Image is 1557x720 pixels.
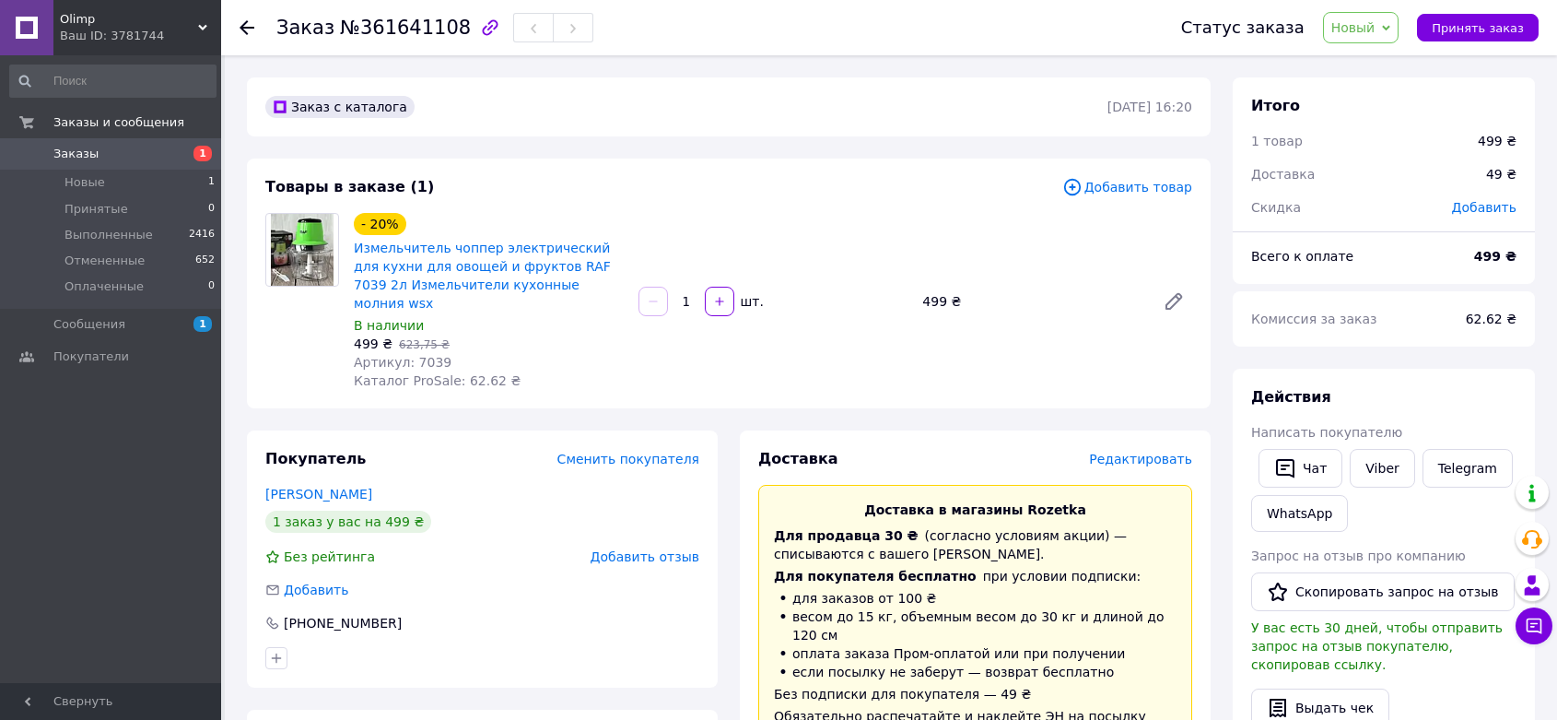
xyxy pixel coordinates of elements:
[1251,200,1301,215] span: Скидка
[64,201,128,218] span: Принятые
[399,338,450,351] span: 623,75 ₴
[1474,249,1516,264] b: 499 ₴
[774,644,1177,663] li: оплата заказа Пром-оплатой или при получении
[1107,100,1192,114] time: [DATE] 16:20
[354,318,424,333] span: В наличии
[354,355,451,370] span: Артикул: 7039
[9,65,217,98] input: Поиск
[1251,620,1503,672] span: У вас есть 30 дней, чтобы отправить запрос на отзыв покупателю, скопировав ссылку.
[271,214,334,286] img: Измельчитель чоппер электрический для кухни для овощей и фруктов RAF 7039 2л Измельчители кухонны...
[60,11,198,28] span: Olimp
[1155,283,1192,320] a: Редактировать
[1251,549,1466,563] span: Запрос на отзыв про компанию
[1350,449,1414,488] a: Viber
[1062,177,1192,197] span: Добавить товар
[1181,18,1305,37] div: Статус заказа
[1478,132,1516,150] div: 499 ₴
[195,253,215,269] span: 652
[774,569,977,584] span: Для покупателя бесплатно
[1251,425,1402,440] span: Написать покупателю
[774,663,1177,681] li: если посылку не заберут — возврат бесплатно
[1258,449,1342,488] button: Чат
[240,18,254,37] div: Вернуться назад
[64,227,153,243] span: Выполненные
[208,201,215,218] span: 0
[64,278,144,295] span: Оплаченные
[915,289,1148,314] div: 499 ₴
[282,614,404,632] div: [PHONE_NUMBER]
[284,583,348,597] span: Добавить
[60,28,221,44] div: Ваш ID: 3781744
[265,487,372,502] a: [PERSON_NAME]
[1251,167,1315,182] span: Доставка
[774,567,1177,585] div: при условии подписки:
[774,589,1177,608] li: для заказов от 100 ₴
[208,278,215,295] span: 0
[1251,249,1353,264] span: Всего к оплате
[354,336,392,351] span: 499 ₴
[864,502,1086,517] span: Доставка в магазины Rozetka
[53,114,184,131] span: Заказы и сообщения
[774,528,919,543] span: Для продавца 30 ₴
[1251,572,1515,611] button: Скопировать запрос на отзыв
[1331,20,1376,35] span: Новый
[354,373,521,388] span: Каталог ProSale: 62.62 ₴
[1251,388,1331,406] span: Действия
[265,178,434,195] span: Товары в заказе (1)
[276,17,334,39] span: Заказ
[1251,495,1348,532] a: WhatsApp
[284,549,375,564] span: Без рейтинга
[208,174,215,191] span: 1
[1432,21,1524,35] span: Принять заказ
[193,146,212,161] span: 1
[1516,608,1552,644] button: Чат с покупателем
[265,450,366,467] span: Покупатель
[774,608,1177,644] li: весом до 15 кг, объемным весом до 30 кг и длиной до 120 см
[591,549,699,564] span: Добавить отзыв
[1452,200,1516,215] span: Добавить
[189,227,215,243] span: 2416
[1466,312,1516,326] span: 62.62 ₴
[774,526,1177,563] div: (согласно условиям акции) — списываются с вашего [PERSON_NAME].
[53,316,125,333] span: Сообщения
[53,146,99,162] span: Заказы
[265,511,431,533] div: 1 заказ у вас на 499 ₴
[557,452,699,466] span: Сменить покупателя
[193,316,212,332] span: 1
[1417,14,1539,41] button: Принять заказ
[64,174,105,191] span: Новые
[736,292,766,311] div: шт.
[354,213,406,235] div: - 20%
[1251,97,1300,114] span: Итого
[1251,312,1377,326] span: Комиссия за заказ
[265,96,415,118] div: Заказ с каталога
[774,685,1177,703] div: Без подписки для покупателя — 49 ₴
[758,450,838,467] span: Доставка
[1422,449,1513,488] a: Telegram
[1475,154,1528,195] div: 49 ₴
[354,241,611,311] a: Измельчитель чоппер электрический для кухни для овощей и фруктов RAF 7039 2л Измельчители кухонны...
[1251,134,1303,148] span: 1 товар
[53,348,129,365] span: Покупатели
[340,17,471,39] span: №361641108
[64,253,145,269] span: Отмененные
[1089,452,1192,466] span: Редактировать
